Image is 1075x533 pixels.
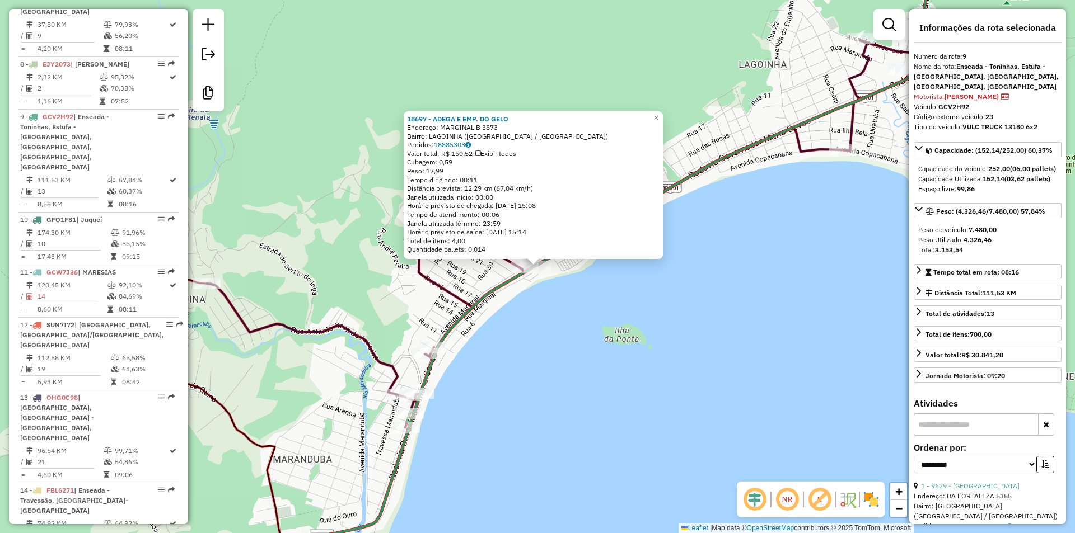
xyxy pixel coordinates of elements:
[407,245,660,254] div: Quantidade pallets: 0,014
[914,441,1062,454] label: Ordenar por:
[20,393,94,442] span: 13 -
[407,158,660,167] div: Cubagem: 0,59
[121,376,175,388] td: 08:42
[20,291,26,302] td: /
[37,376,110,388] td: 5,93 KM
[158,487,165,493] em: Opções
[934,146,1053,154] span: Capacidade: (152,14/252,00) 60,37%
[114,445,169,456] td: 99,71%
[37,251,110,262] td: 17,43 KM
[100,85,108,92] i: % de utilização da cubagem
[914,51,1062,62] div: Número da rota:
[914,159,1062,199] div: Capacidade: (152,14/252,00) 60,37%
[407,167,660,176] div: Peso: 17,99
[914,521,1062,531] div: Pedidos:
[914,220,1062,260] div: Peso: (4.326,46/7.480,00) 57,84%
[407,132,660,141] div: Bairro: LAGOINHA ([GEOGRAPHIC_DATA] / [GEOGRAPHIC_DATA])
[26,229,33,236] i: Distância Total
[110,83,169,94] td: 70,38%
[914,367,1062,383] a: Jornada Motorista: 09:20
[26,459,33,465] i: Total de Atividades
[988,164,1010,173] strong: 252,00
[747,524,794,532] a: OpenStreetMap
[20,43,26,54] td: =
[926,309,994,318] span: Total de atividades:
[71,60,129,68] span: | [PERSON_NAME]
[681,524,708,532] a: Leaflet
[20,199,26,210] td: =
[37,19,103,30] td: 37,80 KM
[890,500,907,517] a: Zoom out
[121,352,175,364] td: 65,58%
[918,225,997,234] span: Peso do veículo:
[170,21,176,28] i: Rota otimizada
[914,347,1062,362] a: Valor total:R$ 30.841,20
[43,60,71,68] span: EJY2073
[114,469,169,480] td: 09:06
[938,102,969,111] strong: GCV2H92
[407,184,660,193] div: Distância prevista: 12,29 km (67,04 km/h)
[914,142,1062,157] a: Capacidade: (152,14/252,00) 60,37%
[926,288,1016,298] div: Distância Total:
[111,253,116,260] i: Tempo total em rota
[197,43,219,68] a: Exportar sessão
[20,60,129,68] span: 8 -
[407,140,660,149] div: Pedidos:
[104,45,109,52] i: Tempo total em rota
[176,321,183,328] em: Rota exportada
[37,238,110,249] td: 10
[1007,523,1012,530] i: Observações
[107,201,113,207] i: Tempo total em rota
[158,394,165,400] em: Opções
[407,237,660,246] div: Total de itens: 4,00
[679,523,914,533] div: Map data © contributors,© 2025 TomTom, Microsoft
[37,43,103,54] td: 4,20 KM
[118,280,169,291] td: 92,10%
[20,486,128,515] span: | Enseada - Travessão, [GEOGRAPHIC_DATA]-[GEOGRAPHIC_DATA]
[26,355,33,361] i: Distância Total
[26,240,33,247] i: Total de Atividades
[37,72,99,83] td: 2,32 KM
[26,447,33,454] i: Distância Total
[962,122,1037,131] strong: VULC TRUCK 13180 6x2
[158,60,165,67] em: Opções
[104,447,112,454] i: % de utilização do peso
[170,74,176,81] i: Rota otimizada
[197,82,219,107] a: Criar modelo
[20,376,26,388] td: =
[168,394,175,400] em: Rota exportada
[20,486,128,515] span: 14 -
[37,227,110,238] td: 174,30 KM
[118,304,169,315] td: 08:11
[914,264,1062,279] a: Tempo total em rota: 08:16
[941,522,1012,530] a: 18885137, 18885138
[20,304,26,315] td: =
[37,96,99,107] td: 1,16 KM
[20,96,26,107] td: =
[20,268,116,276] span: 11 -
[653,113,658,122] span: ×
[407,193,660,202] div: Janela utilizada início: 00:00
[434,140,471,149] a: 18885303
[37,352,110,364] td: 112,58 KM
[914,305,1062,320] a: Total de atividades:13
[407,115,508,123] a: 18697 - ADEGA E EMP. DO GELO
[107,282,116,289] i: % de utilização do peso
[37,364,110,375] td: 19
[37,304,107,315] td: 8,60 KM
[914,92,1062,102] div: Motorista:
[475,149,516,158] span: Exibir todos
[935,246,963,254] strong: 3.153,54
[37,83,99,94] td: 2
[914,203,1062,218] a: Peso: (4.326,46/7.480,00) 57,84%
[957,185,975,193] strong: 99,86
[166,321,173,328] em: Opções
[121,251,175,262] td: 09:15
[407,228,660,237] div: Horário previsto de saída: [DATE] 15:14
[918,245,1057,255] div: Total:
[107,177,116,183] i: % de utilização do peso
[1036,456,1054,473] button: Ordem crescente
[407,123,660,132] div: Endereço: MARGINAL B 3873
[407,115,660,254] div: Tempo de atendimento: 00:06
[118,174,169,186] td: 57,84%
